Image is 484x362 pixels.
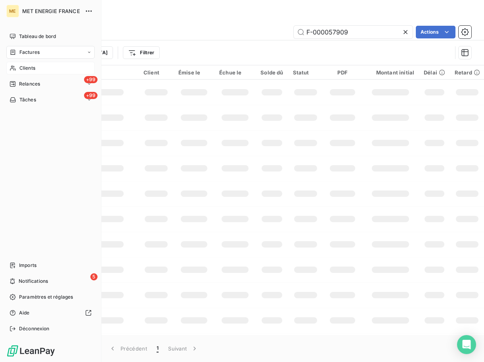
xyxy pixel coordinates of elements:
[416,26,455,38] button: Actions
[19,309,30,316] span: Aide
[6,307,95,319] a: Aide
[152,340,163,357] button: 1
[178,69,210,76] div: Émise le
[163,340,203,357] button: Suivant
[19,96,36,103] span: Tâches
[6,5,19,17] div: ME
[455,69,480,76] div: Retard
[19,325,50,332] span: Déconnexion
[219,69,251,76] div: Échue le
[294,26,413,38] input: Rechercher
[143,69,169,76] div: Client
[424,69,445,76] div: Délai
[367,69,414,76] div: Montant initial
[293,69,319,76] div: Statut
[19,33,56,40] span: Tableau de bord
[19,278,48,285] span: Notifications
[457,335,476,354] div: Open Intercom Messenger
[157,345,159,352] span: 1
[19,293,73,301] span: Paramètres et réglages
[19,80,40,88] span: Relances
[84,92,98,99] span: +99
[104,340,152,357] button: Précédent
[22,8,80,14] span: MET ENERGIE FRANCE
[19,49,40,56] span: Factures
[90,273,98,280] span: 5
[123,46,159,59] button: Filtrer
[84,76,98,83] span: +99
[19,65,35,72] span: Clients
[6,345,55,357] img: Logo LeanPay
[19,262,36,269] span: Imports
[260,69,283,76] div: Solde dû
[328,69,357,76] div: PDF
